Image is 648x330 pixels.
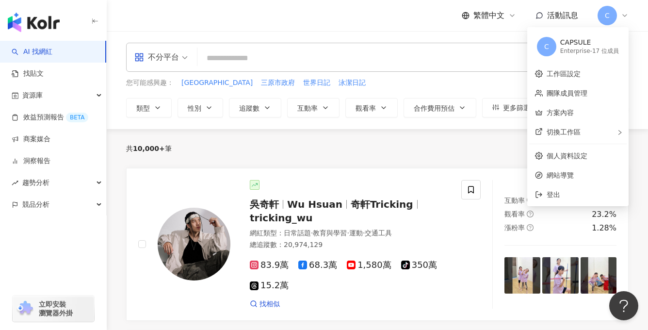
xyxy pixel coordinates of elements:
[12,156,50,166] a: 洞察報告
[284,229,311,237] span: 日常話題
[351,198,413,210] span: 奇軒Tricking
[287,198,342,210] span: Wu Hsuan
[134,52,144,62] span: appstore
[347,229,349,237] span: ·
[347,260,391,270] span: 1,580萬
[22,84,43,106] span: 資源庫
[313,229,347,237] span: 教育與學習
[356,104,376,112] span: 觀看率
[547,70,581,78] a: 工作區設定
[349,229,363,237] span: 運動
[250,240,450,250] div: 總追蹤數 ： 20,974,129
[560,38,619,48] div: CAPSULE
[504,257,540,293] img: post-image
[365,229,392,237] span: 交通工具
[473,10,504,21] span: 繁體中文
[298,260,337,270] span: 68.3萬
[181,78,253,88] button: [GEOGRAPHIC_DATA]
[126,168,629,321] a: KOL Avatar吳奇軒Wu Hsuan奇軒Trickingtricking_wu網紅類型：日常話題·教育與學習·運動·交通工具總追蹤數：20,974,12983.9萬68.3萬1,580萬3...
[250,299,280,309] a: 找相似
[311,229,313,237] span: ·
[547,89,587,97] a: 團隊成員管理
[22,172,49,194] span: 趨勢分析
[8,13,60,32] img: logo
[16,301,34,316] img: chrome extension
[414,104,454,112] span: 合作費用預估
[547,128,581,136] span: 切換工作區
[12,69,44,79] a: 找貼文
[250,212,313,224] span: tricking_wu
[542,257,578,293] img: post-image
[13,296,94,322] a: chrome extension立即安裝 瀏覽器外掛
[126,145,172,152] div: 共 筆
[544,41,549,52] span: C
[260,78,295,88] button: 三原市政府
[178,98,223,117] button: 性別
[547,11,578,20] span: 活動訊息
[503,104,530,112] span: 更多篩選
[12,180,18,186] span: rise
[592,223,616,233] div: 1.28%
[297,104,318,112] span: 互動率
[303,78,330,88] span: 世界日記
[126,98,172,117] button: 類型
[126,78,174,88] span: 您可能感興趣：
[39,300,73,317] span: 立即安裝 瀏覽器外掛
[527,211,534,217] span: question-circle
[250,280,289,291] span: 15.2萬
[239,104,259,112] span: 追蹤數
[482,98,540,117] button: 更多篩選
[404,98,476,117] button: 合作費用預估
[12,134,50,144] a: 商案媒合
[158,208,230,280] img: KOL Avatar
[12,47,52,57] a: searchAI 找網紅
[188,104,201,112] span: 性別
[581,257,616,293] img: post-image
[22,194,49,215] span: 競品分析
[250,198,279,210] span: 吳奇軒
[504,197,525,204] span: 互動率
[287,98,340,117] button: 互動率
[134,49,179,65] div: 不分平台
[401,260,437,270] span: 350萬
[547,191,560,198] span: 登出
[338,78,366,88] button: 泳潔日記
[609,291,638,320] iframe: Help Scout Beacon - Open
[250,260,289,270] span: 83.9萬
[547,170,621,181] span: 網站導覽
[250,229,450,238] div: 網紅類型 ：
[592,209,616,220] div: 23.2%
[136,104,150,112] span: 類型
[345,98,398,117] button: 觀看率
[560,47,619,55] div: Enterprise - 17 位成員
[363,229,365,237] span: ·
[617,130,623,135] span: right
[303,78,331,88] button: 世界日記
[504,224,525,231] span: 漲粉率
[504,210,525,218] span: 觀看率
[605,10,610,21] span: C
[527,224,534,231] span: question-circle
[229,98,281,117] button: 追蹤數
[259,299,280,309] span: 找相似
[12,113,88,122] a: 效益預測報告BETA
[133,145,165,152] span: 10,000+
[547,152,587,160] a: 個人資料設定
[547,109,574,116] a: 方案內容
[339,78,366,88] span: 泳潔日記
